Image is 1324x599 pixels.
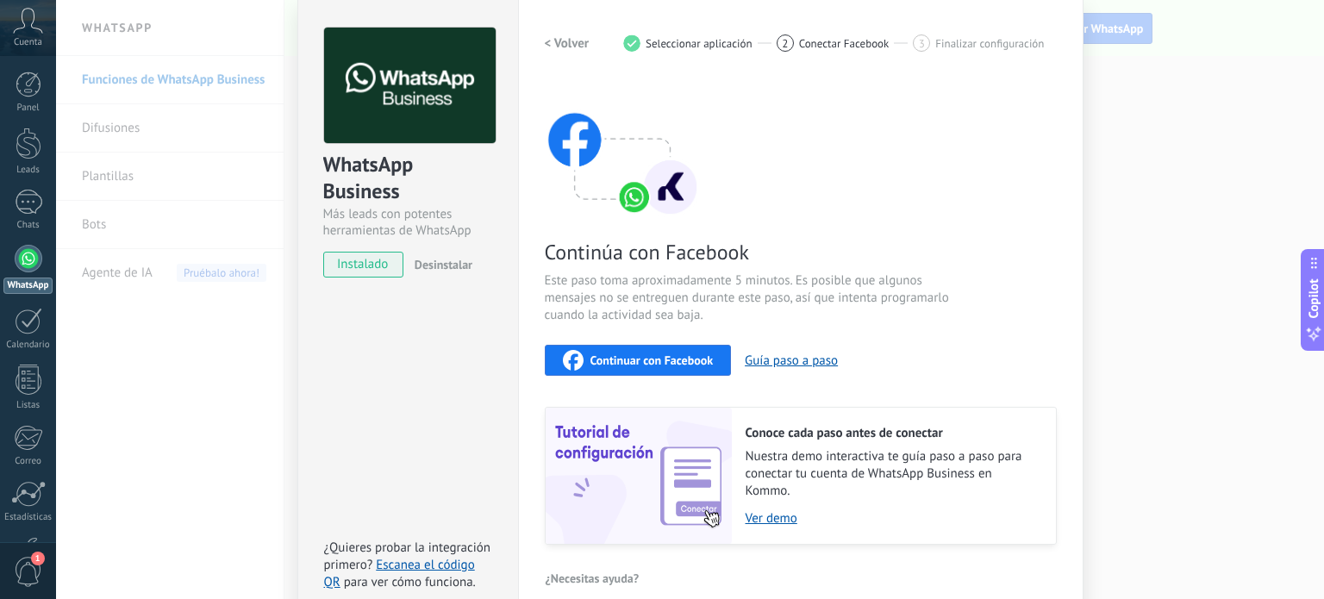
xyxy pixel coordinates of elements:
[545,272,955,324] span: Este paso toma aproximadamente 5 minutos. Es posible que algunos mensajes no se entreguen durante...
[782,36,788,51] span: 2
[746,448,1039,500] span: Nuestra demo interactiva te guía paso a paso para conectar tu cuenta de WhatsApp Business en Kommo.
[3,456,53,467] div: Correo
[746,425,1039,441] h2: Conoce cada paso antes de conectar
[324,540,491,573] span: ¿Quieres probar la integración primero?
[415,257,472,272] span: Desinstalar
[323,151,493,206] div: WhatsApp Business
[545,239,955,265] span: Continúa con Facebook
[935,37,1044,50] span: Finalizar configuración
[3,512,53,523] div: Estadísticas
[1305,278,1322,318] span: Copilot
[745,353,838,369] button: Guía paso a paso
[324,252,403,278] span: instalado
[408,252,472,278] button: Desinstalar
[545,565,640,591] button: ¿Necesitas ayuda?
[3,165,53,176] div: Leads
[3,103,53,114] div: Panel
[646,37,753,50] span: Seleccionar aplicación
[546,572,640,584] span: ¿Necesitas ayuda?
[3,340,53,351] div: Calendario
[3,400,53,411] div: Listas
[324,28,496,144] img: logo_main.png
[324,557,475,590] a: Escanea el código QR
[323,206,493,239] div: Más leads con potentes herramientas de WhatsApp
[545,35,590,52] h2: < Volver
[545,28,590,59] button: < Volver
[344,574,476,590] span: para ver cómo funciona.
[919,36,925,51] span: 3
[590,354,714,366] span: Continuar con Facebook
[14,37,42,48] span: Cuenta
[31,552,45,565] span: 1
[545,79,700,217] img: connect with facebook
[799,37,890,50] span: Conectar Facebook
[545,345,732,376] button: Continuar con Facebook
[3,278,53,294] div: WhatsApp
[3,220,53,231] div: Chats
[746,510,1039,527] a: Ver demo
